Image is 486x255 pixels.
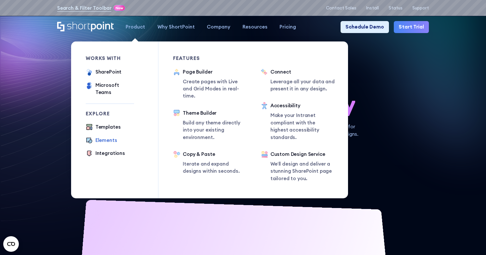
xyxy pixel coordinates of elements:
h1: SharePoint Design has never been [57,68,429,116]
a: Search & Filter Toolbar [57,5,112,12]
div: Page Builder [183,68,248,75]
iframe: Chat Widget [454,224,486,255]
div: Templates [95,123,121,131]
div: works with [86,56,134,61]
a: AccessibilityMake your Intranet compliant with the highest accessibility standards. [261,102,334,141]
p: Iterate and expand designs within seconds. [183,160,246,175]
a: Why ShortPoint [151,21,201,33]
a: Integrations [86,150,125,158]
a: Home [57,22,114,32]
a: Resources [236,21,273,33]
a: Elements [86,137,117,145]
div: Custom Design Service [270,151,334,158]
a: Company [201,21,236,33]
p: Leverage all your data and present it in any design. [270,78,335,93]
div: Features [173,56,246,61]
div: Pricing [280,23,296,30]
div: Why ShortPoint [157,23,195,30]
div: Company [207,23,230,30]
p: Make your Intranet compliant with the highest accessibility standards. [270,112,334,141]
div: Theme Builder [183,110,246,117]
a: Copy & PasteIterate and expand designs within seconds. [173,151,246,175]
div: Microsoft Teams [95,82,134,96]
p: We’ll design and deliver a stunning SharePoint page tailored to you. [270,160,334,182]
div: Accessibility [270,102,334,109]
a: Support [412,6,429,10]
div: Elements [95,137,117,144]
div: Product [126,23,145,30]
a: Contact Sales [326,6,356,10]
div: Resources [243,23,268,30]
div: Integrations [95,150,125,157]
a: Product [120,21,151,33]
span: so easy [281,92,355,116]
a: Schedule Demo [341,21,389,33]
a: Page BuilderCreate pages with Live and Grid Modes in real-time. [173,68,248,100]
div: Connect [270,68,335,75]
a: Start Trial [394,21,429,33]
a: Theme BuilderBuild any theme directly into your existing environment. [173,110,246,141]
div: SharePoint [95,68,122,75]
a: Status [389,6,403,10]
a: Custom Design ServiceWe’ll design and deliver a stunning SharePoint page tailored to you. [261,151,334,184]
button: Open CMP widget [3,236,19,252]
p: Create pages with Live and Grid Modes in real-time. [183,78,248,100]
div: Explore [86,111,134,116]
a: SharePoint [86,68,121,77]
a: Install [366,6,379,10]
a: Microsoft Teams [86,82,134,96]
a: Templates [86,123,121,132]
p: Build any theme directly into your existing environment. [183,119,246,141]
a: Pricing [273,21,302,33]
a: ConnectLeverage all your data and present it in any design. [261,68,335,93]
div: Copy & Paste [183,151,246,158]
